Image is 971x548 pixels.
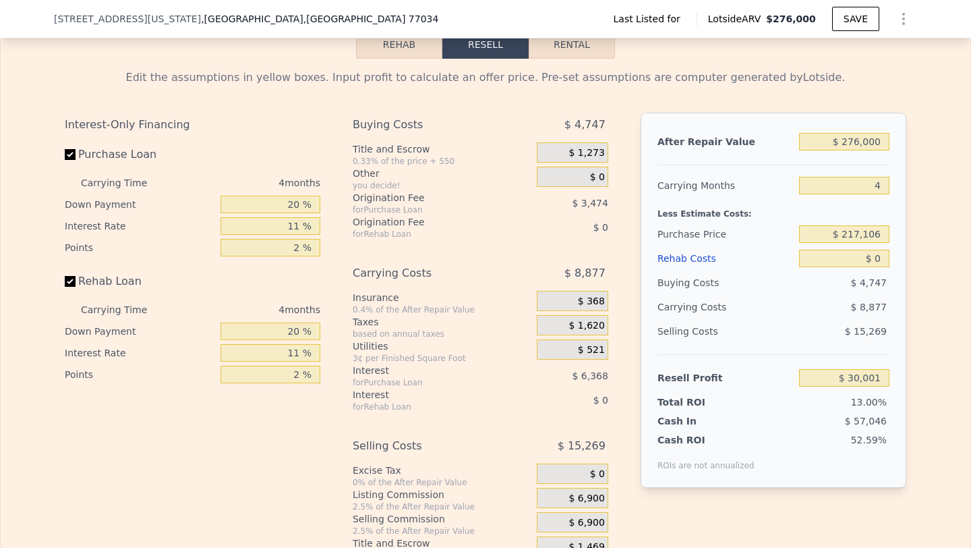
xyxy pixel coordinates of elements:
input: Purchase Loan [65,149,76,160]
div: Insurance [353,291,531,304]
div: you decide! [353,180,531,191]
div: 2.5% of the After Repair Value [353,501,531,512]
div: Rehab Costs [657,246,794,271]
span: Last Listed for [614,12,686,26]
div: Points [65,237,215,258]
div: Origination Fee [353,191,503,204]
span: 13.00% [851,397,887,408]
span: $ 4,747 [564,113,606,137]
div: ROIs are not annualized [657,447,755,471]
div: based on annual taxes [353,329,531,339]
div: Taxes [353,315,531,329]
span: $ 0 [593,222,608,233]
span: $ 15,269 [845,326,887,337]
span: $ 0 [590,468,605,481]
div: Purchase Price [657,222,794,246]
div: Cash ROI [657,433,755,447]
div: Interest [353,388,503,402]
div: Selling Costs [353,434,503,458]
div: Utilities [353,339,531,353]
span: $ 0 [593,395,608,406]
span: $ 1,620 [568,320,604,332]
button: Resell [442,30,529,59]
span: $ 8,877 [564,261,606,285]
div: Cash In [657,414,742,428]
label: Rehab Loan [65,269,215,294]
div: 0% of the After Repair Value [353,477,531,488]
span: [STREET_ADDRESS][US_STATE] [54,12,201,26]
div: for Purchase Loan [353,377,503,388]
div: Carrying Months [657,173,794,198]
button: Show Options [890,5,917,32]
div: Buying Costs [353,113,503,137]
div: Selling Costs [657,319,794,344]
span: $ 4,747 [851,277,887,288]
div: Total ROI [657,395,742,409]
div: Carrying Costs [657,295,742,319]
div: Interest [353,364,503,377]
div: Down Payment [65,321,215,342]
div: Title and Escrow [353,142,531,156]
div: Interest-Only Financing [65,113,320,137]
button: Rental [529,30,615,59]
div: Interest Rate [65,342,215,364]
div: After Repair Value [657,130,794,154]
span: $ 0 [590,171,605,184]
div: 0.4% of the After Repair Value [353,304,531,315]
button: Rehab [356,30,442,59]
div: Down Payment [65,194,215,215]
span: $ 6,368 [572,371,608,381]
div: for Rehab Loan [353,229,503,240]
input: Rehab Loan [65,276,76,287]
div: 4 months [174,299,320,321]
div: Carrying Time [81,172,169,194]
div: 4 months [174,172,320,194]
span: $ 521 [578,344,605,356]
div: 3¢ per Finished Square Foot [353,353,531,364]
span: $276,000 [766,13,816,24]
span: 52.59% [851,435,887,445]
span: $ 6,900 [568,493,604,505]
div: Origination Fee [353,215,503,229]
div: for Purchase Loan [353,204,503,215]
span: $ 1,273 [568,147,604,159]
span: $ 3,474 [572,198,608,209]
span: Lotside ARV [708,12,766,26]
div: Resell Profit [657,366,794,390]
div: Less Estimate Costs: [657,198,889,222]
div: Interest Rate [65,215,215,237]
div: Buying Costs [657,271,794,295]
div: 2.5% of the After Repair Value [353,526,531,537]
div: Excise Tax [353,464,531,477]
div: 0.33% of the price + 550 [353,156,531,167]
span: $ 57,046 [845,416,887,427]
span: $ 8,877 [851,302,887,312]
span: $ 15,269 [558,434,606,458]
span: $ 6,900 [568,517,604,529]
div: for Rehab Loan [353,402,503,412]
div: Listing Commission [353,488,531,501]
div: Edit the assumptions in yellow boxes. Input profit to calculate an offer price. Pre-set assumptio... [65,70,906,86]
span: , [GEOGRAPHIC_DATA] [201,12,438,26]
div: Carrying Costs [353,261,503,285]
div: Other [353,167,531,180]
label: Purchase Loan [65,142,215,167]
span: $ 368 [578,296,605,308]
div: Selling Commission [353,512,531,526]
div: Carrying Time [81,299,169,321]
div: Points [65,364,215,385]
button: SAVE [832,7,879,31]
span: , [GEOGRAPHIC_DATA] 77034 [303,13,439,24]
